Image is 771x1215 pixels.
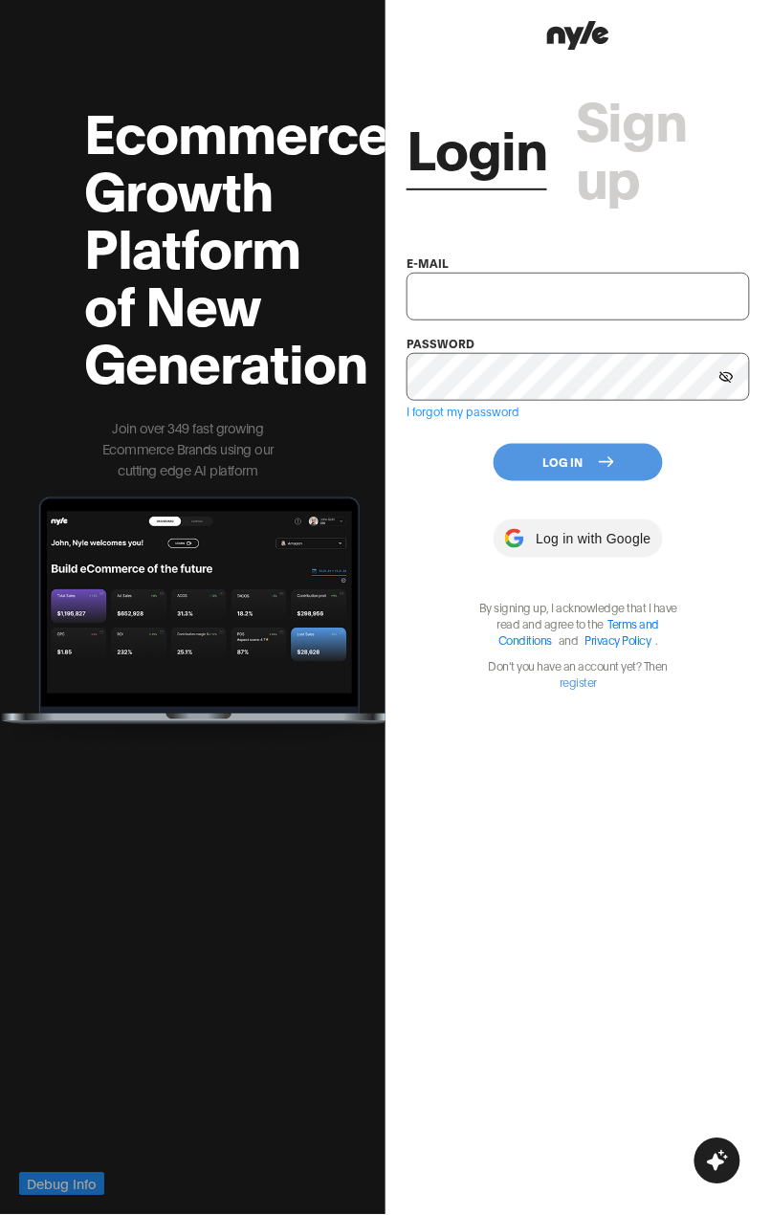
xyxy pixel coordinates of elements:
p: Join over 349 fast growing Ecommerce Brands using our cutting edge AI platform [84,417,292,480]
a: I forgot my password [407,404,519,418]
a: Terms and Conditions [498,617,659,648]
span: and [554,633,584,648]
button: Log in with Google [494,519,662,558]
label: e-mail [407,255,449,270]
button: Debug Info [19,1173,104,1196]
p: By signing up, I acknowledge that I have read and agree to the . [469,600,689,649]
span: Debug Info [27,1174,97,1195]
label: password [407,336,474,350]
a: Login [407,118,547,175]
p: Don't you have an account yet? Then [469,658,689,691]
a: register [560,675,597,690]
a: Privacy Policy [585,633,651,648]
button: Log In [494,444,663,481]
a: Sign up [576,89,750,204]
h2: Ecommerce Growth Platform of New Generation [84,101,292,388]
